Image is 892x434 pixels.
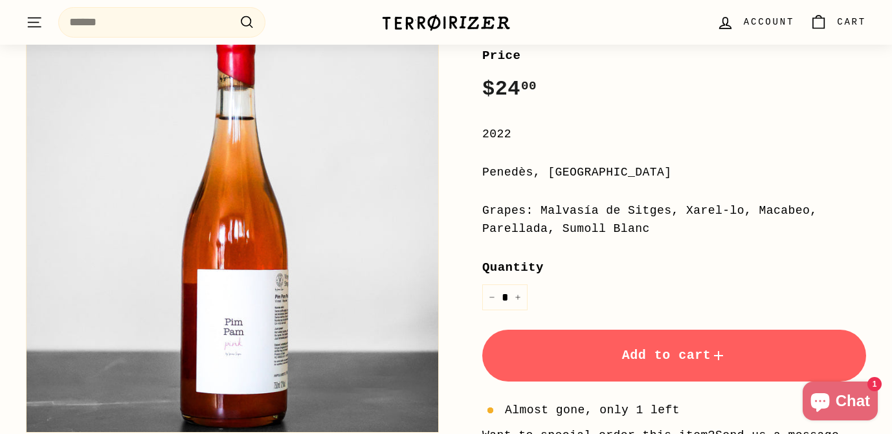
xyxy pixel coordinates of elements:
span: $24 [482,77,537,101]
a: Account [709,3,802,41]
inbox-online-store-chat: Shopify online store chat [799,382,882,424]
label: Quantity [482,258,866,277]
span: Add to cart [622,348,727,363]
button: Reduce item quantity by one [482,284,502,311]
input: quantity [482,284,528,311]
button: Add to cart [482,330,866,382]
label: Price [482,46,866,65]
a: Cart [802,3,874,41]
div: 2022 [482,125,866,144]
div: Penedès, [GEOGRAPHIC_DATA] [482,163,866,182]
span: Cart [837,15,866,29]
button: Increase item quantity by one [508,284,528,311]
div: Grapes: Malvasía de Sitges, Xarel-lo, Macabeo, Parellada, Sumoll Blanc [482,201,866,239]
sup: 00 [521,79,537,93]
span: Account [744,15,794,29]
span: Almost gone, only 1 left [505,401,680,420]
